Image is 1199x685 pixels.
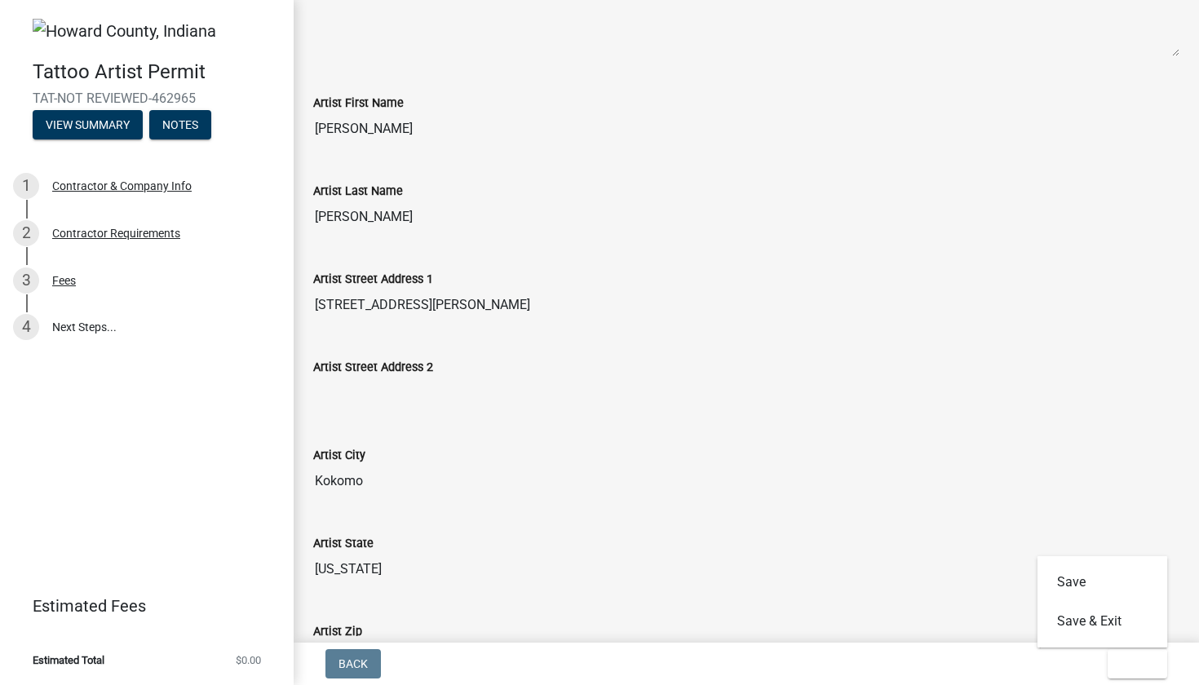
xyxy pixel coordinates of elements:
[13,590,268,622] a: Estimated Fees
[313,450,365,462] label: Artist City
[1121,657,1144,670] span: Exit
[13,314,39,340] div: 4
[338,657,368,670] span: Back
[313,186,403,197] label: Artist Last Name
[1038,556,1168,647] div: Exit
[325,649,381,678] button: Back
[13,173,39,199] div: 1
[236,655,261,665] span: $0.00
[33,110,143,139] button: View Summary
[33,119,143,132] wm-modal-confirm: Summary
[52,228,180,239] div: Contractor Requirements
[33,91,261,106] span: TAT-NOT REVIEWED-462965
[313,362,433,373] label: Artist Street Address 2
[313,98,404,109] label: Artist First Name
[313,626,362,638] label: Artist Zip
[52,180,192,192] div: Contractor & Company Info
[1108,649,1167,678] button: Exit
[1038,602,1168,641] button: Save & Exit
[149,110,211,139] button: Notes
[313,538,374,550] label: Artist State
[313,274,433,285] label: Artist Street Address 1
[33,655,104,665] span: Estimated Total
[149,119,211,132] wm-modal-confirm: Notes
[33,60,281,84] h4: Tattoo Artist Permit
[52,275,76,286] div: Fees
[13,267,39,294] div: 3
[13,220,39,246] div: 2
[33,19,216,43] img: Howard County, Indiana
[1038,563,1168,602] button: Save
